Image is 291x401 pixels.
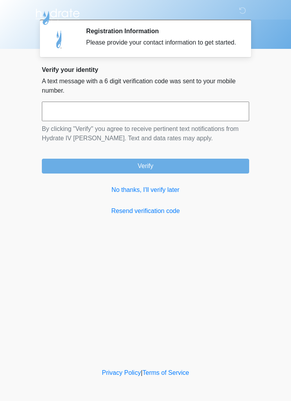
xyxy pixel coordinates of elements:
img: Agent Avatar [48,27,71,51]
a: Terms of Service [142,369,189,376]
a: | [141,369,142,376]
div: Please provide your contact information to get started. [86,38,237,47]
a: Privacy Policy [102,369,141,376]
p: A text message with a 6 digit verification code was sent to your mobile number. [42,77,249,95]
img: Hydrate IV Bar - Chandler Logo [34,6,81,25]
a: Resend verification code [42,206,249,216]
button: Verify [42,159,249,174]
p: By clicking "Verify" you agree to receive pertinent text notifications from Hydrate IV [PERSON_NA... [42,124,249,143]
h2: Verify your identity [42,66,249,73]
a: No thanks, I'll verify later [42,185,249,195]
